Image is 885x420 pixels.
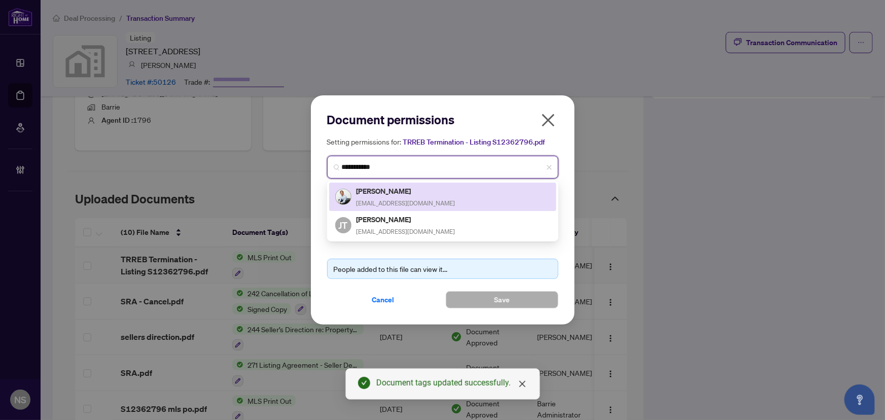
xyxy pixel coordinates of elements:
img: search_icon [334,164,340,170]
span: TRREB Termination - Listing S12362796.pdf [403,137,545,147]
button: Cancel [327,291,440,308]
span: check-circle [358,377,370,389]
h5: [PERSON_NAME] [357,185,455,197]
div: Document tags updated successfully. [376,377,527,389]
span: [EMAIL_ADDRESS][DOMAIN_NAME] [357,228,455,235]
span: close [540,112,556,128]
a: Close [517,378,528,390]
span: close [546,164,552,170]
span: JT [339,218,348,232]
h5: [PERSON_NAME] [357,214,455,225]
button: Open asap [844,384,875,415]
span: [EMAIL_ADDRESS][DOMAIN_NAME] [357,199,455,207]
button: Save [446,291,558,308]
h5: Setting permissions for: [327,136,558,148]
img: Profile Icon [336,189,351,204]
div: People added to this file can view it... [334,263,552,274]
span: close [518,380,526,388]
span: Cancel [372,292,395,308]
h2: Document permissions [327,112,558,128]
